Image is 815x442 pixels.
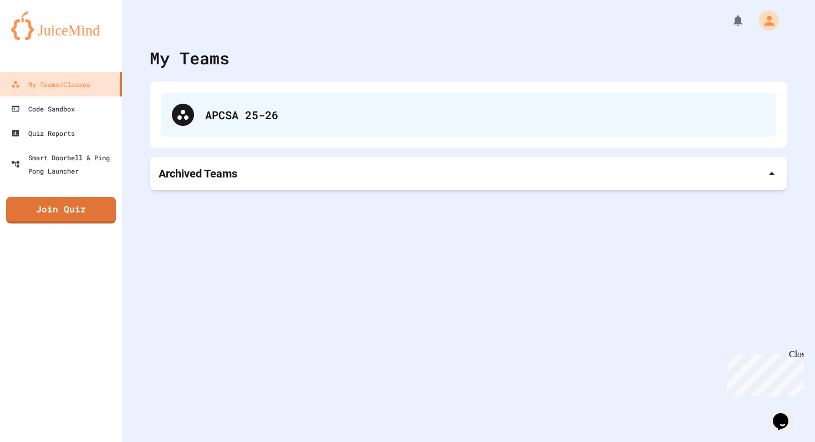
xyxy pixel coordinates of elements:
[11,126,75,140] div: Quiz Reports
[747,8,782,33] div: My Account
[711,11,747,30] div: My Notifications
[11,11,111,40] img: logo-orange.svg
[11,151,118,177] div: Smart Doorbell & Ping Pong Launcher
[4,4,77,70] div: Chat with us now!Close
[159,166,237,181] p: Archived Teams
[11,78,90,91] div: My Teams/Classes
[6,197,116,223] a: Join Quiz
[205,106,765,123] div: APCSA 25-26
[150,45,230,70] div: My Teams
[768,398,804,431] iframe: chat widget
[723,349,804,397] iframe: chat widget
[161,93,776,137] div: APCSA 25-26
[11,102,75,115] div: Code Sandbox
